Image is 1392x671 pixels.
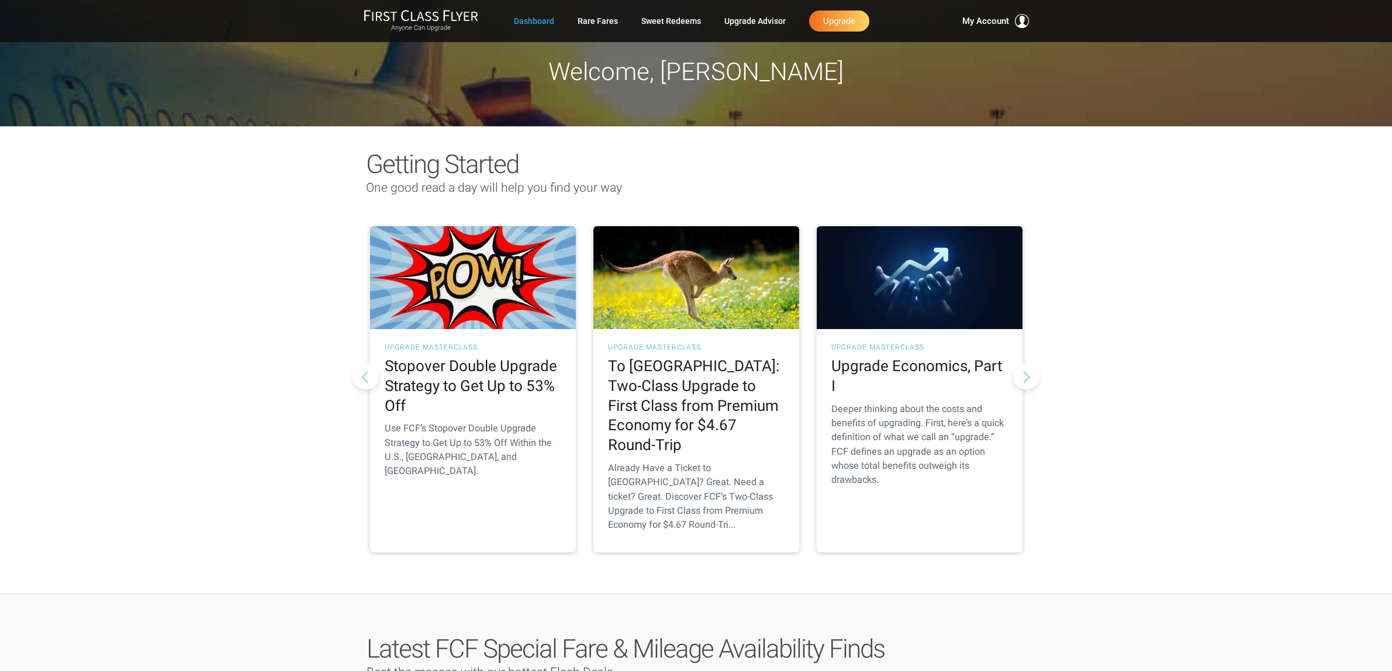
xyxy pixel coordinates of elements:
a: Upgrade Advisor [724,11,786,32]
p: Already Have a Ticket to [GEOGRAPHIC_DATA]? Great. Need a ticket? Great. Discover FCF’s Two-Class... [608,461,785,532]
h2: Stopover Double Upgrade Strategy to Get Up to 53% Off [385,357,561,416]
p: Use FCF’s Stopover Double Upgrade Strategy to Get Up to 53% Off Within the U.S., [GEOGRAPHIC_DATA... [385,421,561,478]
a: Upgrade [809,11,869,32]
span: Latest FCF Special Fare & Mileage Availability Finds [367,634,885,664]
img: First Class Flyer [364,9,478,22]
p: Deeper thinking about the costs and benefits of upgrading. First, here’s a quick definition of wh... [831,402,1008,487]
a: UPGRADE MASTERCLASS Upgrade Economics, Part I Deeper thinking about the costs and benefits of upg... [817,226,1023,552]
a: First Class FlyerAnyone Can Upgrade [364,9,478,33]
span: Welcome, [PERSON_NAME] [548,57,844,86]
h2: Upgrade Economics, Part I [831,357,1008,396]
h3: UPGRADE MASTERCLASS [831,344,1008,351]
a: Dashboard [514,11,554,32]
a: Sweet Redeems [641,11,701,32]
span: My Account [962,14,1009,28]
button: Next slide [1013,363,1039,389]
button: Previous slide [353,363,379,389]
a: Rare Fares [578,11,618,32]
button: My Account [962,14,1029,28]
h3: UPGRADE MASTERCLASS [608,344,785,351]
a: UPGRADE MASTERCLASS Stopover Double Upgrade Strategy to Get Up to 53% Off Use FCF’s Stopover Doub... [370,226,576,552]
h3: UPGRADE MASTERCLASS [385,344,561,351]
small: Anyone Can Upgrade [364,24,478,32]
span: Getting Started [366,149,519,179]
span: One good read a day will help you find your way [366,181,622,195]
a: UPGRADE MASTERCLASS To [GEOGRAPHIC_DATA]: Two-Class Upgrade to First Class from Premium Economy f... [593,226,799,552]
h2: To [GEOGRAPHIC_DATA]: Two-Class Upgrade to First Class from Premium Economy for $4.67 Round-Trip [608,357,785,455]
